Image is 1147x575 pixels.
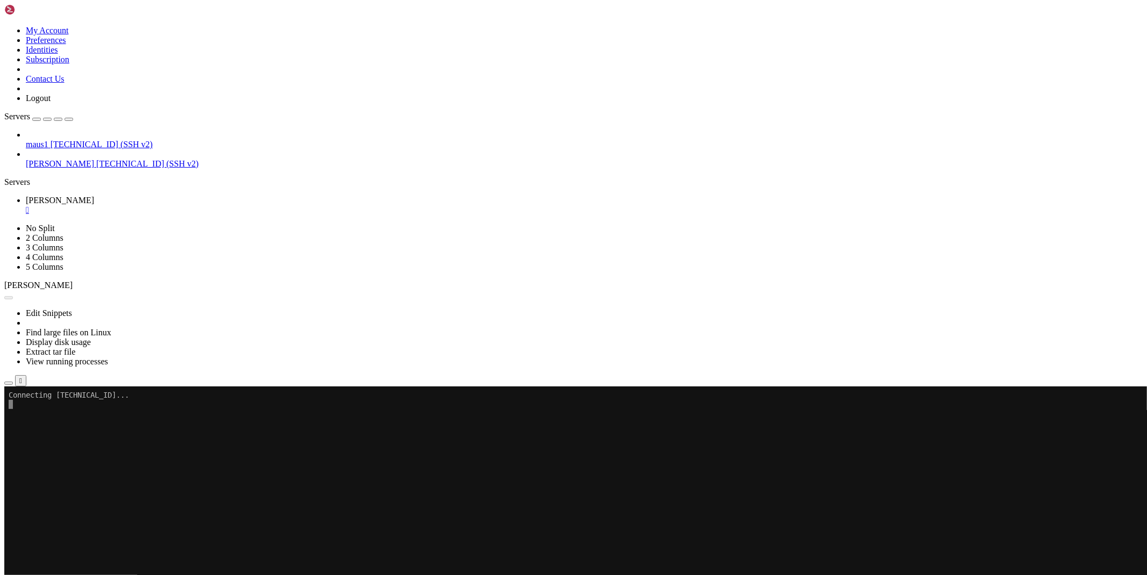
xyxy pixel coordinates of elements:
a: Contact Us [26,74,65,83]
a: 5 Columns [26,262,63,271]
a:  [26,205,1143,215]
a: Display disk usage [26,337,91,347]
a: maus [26,196,1143,215]
a: Identities [26,45,58,54]
a: Logout [26,94,51,103]
a: 3 Columns [26,243,63,252]
li: [PERSON_NAME] [TECHNICAL_ID] (SSH v2) [26,149,1143,169]
a: Servers [4,112,73,121]
a: Subscription [26,55,69,64]
li: maus1 [TECHNICAL_ID] (SSH v2) [26,130,1143,149]
a: maus1 [TECHNICAL_ID] (SSH v2) [26,140,1143,149]
a: Preferences [26,35,66,45]
span: maus1 [26,140,48,149]
a: Extract tar file [26,347,75,356]
a: [PERSON_NAME] [TECHNICAL_ID] (SSH v2) [26,159,1143,169]
span: [PERSON_NAME] [26,159,94,168]
a: 4 Columns [26,253,63,262]
span: [PERSON_NAME] [26,196,94,205]
a: Edit Snippets [26,308,72,318]
a: No Split [26,224,55,233]
span: [PERSON_NAME] [4,281,73,290]
a: Find large files on Linux [26,328,111,337]
div:  [19,377,22,385]
span: [TECHNICAL_ID] (SSH v2) [96,159,198,168]
div: Servers [4,177,1143,187]
x-row: Connecting [TECHNICAL_ID]... [4,4,1007,13]
a: 2 Columns [26,233,63,242]
button:  [15,375,26,386]
span: Servers [4,112,30,121]
img: Shellngn [4,4,66,15]
a: My Account [26,26,69,35]
a: View running processes [26,357,108,366]
span: [TECHNICAL_ID] (SSH v2) [51,140,153,149]
div: (0, 1) [4,13,9,23]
